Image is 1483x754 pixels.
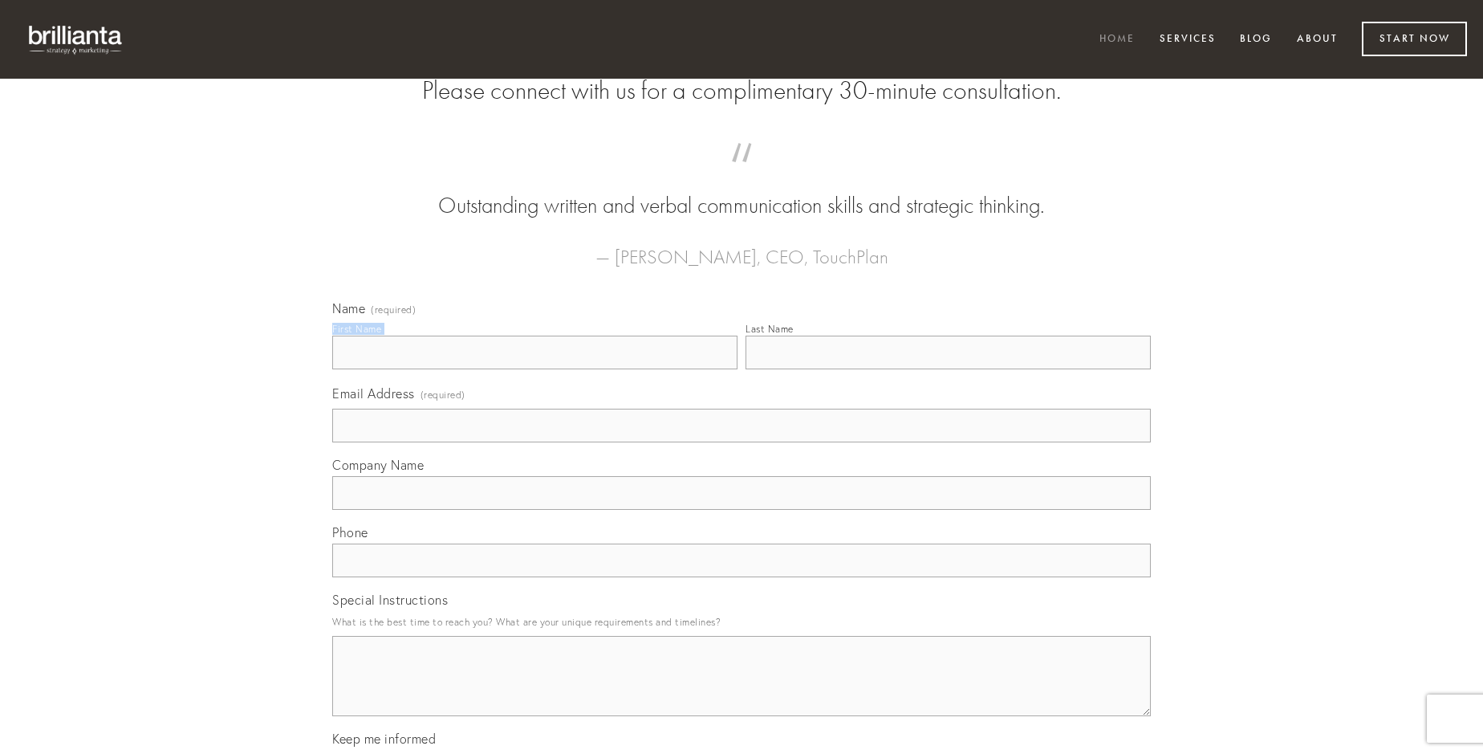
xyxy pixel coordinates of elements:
blockquote: Outstanding written and verbal communication skills and strategic thinking. [358,159,1125,222]
a: Services [1149,26,1226,53]
a: Home [1089,26,1145,53]
span: Company Name [332,457,424,473]
div: First Name [332,323,381,335]
span: Email Address [332,385,415,401]
h2: Please connect with us for a complimentary 30-minute consultation. [332,75,1151,106]
a: Start Now [1362,22,1467,56]
span: Special Instructions [332,592,448,608]
span: (required) [371,305,416,315]
span: (required) [421,384,465,406]
span: Phone [332,524,368,540]
a: About [1286,26,1348,53]
img: brillianta - research, strategy, marketing [16,16,136,63]
span: Name [332,300,365,316]
p: What is the best time to reach you? What are your unique requirements and timelines? [332,611,1151,633]
span: “ [358,159,1125,190]
div: Last Name [746,323,794,335]
figcaption: — [PERSON_NAME], CEO, TouchPlan [358,222,1125,273]
a: Blog [1229,26,1282,53]
span: Keep me informed [332,731,436,747]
